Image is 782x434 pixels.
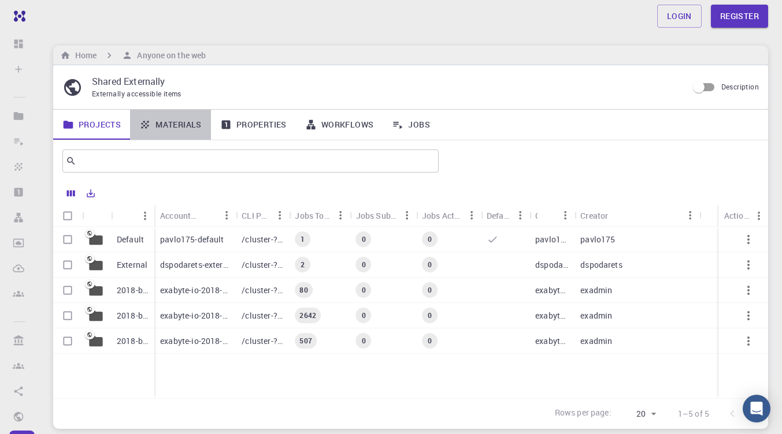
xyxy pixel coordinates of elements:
p: Default [117,234,144,245]
p: exadmin [580,310,612,321]
a: Login [657,5,702,28]
p: /cluster-???-share/groups/exabyte-io/exabyte-io-2018-bg-study-phase-i [242,335,283,347]
nav: breadcrumb [58,49,208,62]
p: exadmin [580,335,612,347]
button: Menu [398,206,416,225]
p: /cluster-???-share/groups/exabyte-io/exabyte-io-2018-bg-study-phase-iii [242,310,283,321]
div: CLI Path [236,204,289,227]
div: Default [487,204,511,227]
p: exabyte-io-2018-bg-study-phase-iii [160,310,230,321]
div: Actions [724,204,750,227]
a: Properties [211,110,296,140]
div: Creator [575,204,699,227]
div: Jobs Subm. [356,204,398,227]
p: pavlo175 [535,234,569,245]
span: 0 [357,234,370,244]
div: Jobs Subm. [350,204,416,227]
button: Sort [608,206,627,225]
p: 2018-bg-study-phase-I [117,335,149,347]
div: Jobs Active [422,204,462,227]
p: exabyte-io [535,285,569,296]
span: 0 [423,260,436,270]
div: CLI Path [242,204,270,227]
a: Materials [130,110,211,140]
p: External [117,259,147,271]
div: Accounting slug [154,204,236,227]
span: Description [721,82,759,91]
div: Jobs Total [295,204,331,227]
p: dspodarets-external [160,259,230,271]
a: Jobs [383,110,439,140]
div: Jobs Total [289,204,350,227]
p: 1–5 of 5 [678,408,709,420]
div: Creator [580,204,608,227]
button: Menu [750,207,768,225]
img: logo [9,10,25,22]
button: Menu [681,206,699,225]
p: exabyte-io [535,310,569,321]
p: exadmin [580,285,612,296]
button: Sort [117,207,136,225]
button: Sort [199,206,217,225]
span: 0 [357,310,370,320]
p: /cluster-???-share/groups/exabyte-io/exabyte-io-2018-bg-study-phase-i-ph [242,285,283,296]
p: pavlo175 [580,234,615,245]
p: dspodarets [580,259,622,271]
span: 1 [296,234,309,244]
div: Jobs Active [416,204,481,227]
button: Menu [217,206,236,225]
a: Register [711,5,768,28]
span: 0 [423,234,436,244]
div: Owner [535,204,538,227]
span: 0 [357,336,370,346]
a: Workflows [296,110,383,140]
span: 507 [295,336,316,346]
button: Sort [538,206,556,225]
p: 2018-bg-study-phase-i-ph [117,285,149,296]
p: /cluster-???-home/dspodarets/dspodarets-external [242,259,283,271]
p: exabyte-io [535,335,569,347]
span: 0 [423,310,436,320]
p: exabyte-io-2018-bg-study-phase-i [160,335,230,347]
span: 0 [423,336,436,346]
button: Menu [462,206,481,225]
h6: Anyone on the web [132,49,206,62]
h6: Home [71,49,97,62]
div: Icon [82,204,111,227]
div: Open Intercom Messenger [743,395,770,422]
span: 0 [357,260,370,270]
span: 2 [296,260,309,270]
button: Menu [136,207,154,225]
button: Menu [270,206,289,225]
span: 0 [357,285,370,295]
p: pavlo175-default [160,234,224,245]
div: Default [481,204,529,227]
a: Projects [53,110,130,140]
p: Shared Externally [92,74,679,88]
button: Menu [556,206,575,225]
div: 20 [616,406,659,422]
span: 80 [295,285,312,295]
p: /cluster-???-home/pavlo175/pavlo175-default [242,234,283,245]
span: 2642 [295,310,321,320]
div: Owner [529,204,575,227]
div: Name [111,204,154,227]
div: Accounting slug [160,204,199,227]
p: exabyte-io-2018-bg-study-phase-i-ph [160,285,230,296]
span: 0 [423,285,436,295]
button: Columns [61,184,81,203]
button: Menu [511,206,529,225]
span: Externally accessible items [92,89,181,98]
p: Rows per page: [555,407,611,420]
button: Export [81,184,101,203]
p: dspodarets [535,259,569,271]
p: 2018-bg-study-phase-III [117,310,149,321]
div: Actions [718,204,768,227]
button: Menu [332,206,350,225]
